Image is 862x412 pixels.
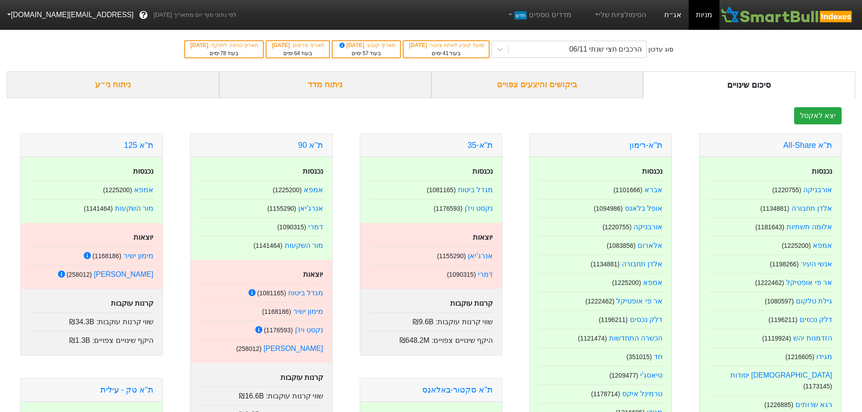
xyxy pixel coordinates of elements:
span: 64 [294,50,300,57]
a: אנשי העיר [801,260,832,268]
small: ( 1225200 ) [273,186,302,194]
strong: יוצאות [133,233,153,241]
a: [DEMOGRAPHIC_DATA] יסודות [730,371,832,379]
a: מימון ישיר [293,308,323,315]
div: בעוד ימים [190,49,258,57]
small: ( 1176593 ) [433,205,462,212]
a: מגידו [816,353,832,360]
strong: נכנסות [303,167,323,175]
small: ( 1220755 ) [603,223,632,231]
small: ( 1176593 ) [264,327,293,334]
small: ( 1196211 ) [768,316,797,323]
strong: נכנסות [133,167,153,175]
small: ( 1119924 ) [762,335,791,342]
a: ת''א סקטור-באלאנס [422,385,493,394]
strong: נכנסות [642,167,662,175]
small: ( 1081165 ) [257,289,286,297]
small: ( 1222462 ) [755,279,784,286]
div: סיכום שינויים [643,71,855,98]
span: 57 [362,50,368,57]
small: ( 1090315 ) [447,271,476,278]
a: ת''א 125 [124,141,153,150]
div: ניתוח מדד [219,71,431,98]
small: ( 258012 ) [67,271,92,278]
small: ( 1181643 ) [755,223,784,231]
small: ( 1080597 ) [765,298,794,305]
small: ( 1198266 ) [770,260,799,268]
span: [DATE] [409,42,429,48]
span: ₪648.2M [400,336,429,344]
strong: נכנסות [472,167,493,175]
span: [DATE] [190,42,210,48]
div: שווי קרנות עוקבות : [30,313,153,327]
a: אלדן תחבורה [791,204,832,212]
span: ? [141,9,146,21]
small: ( 1141464 ) [253,242,282,249]
a: נקסט ויז'ן [295,326,324,334]
small: ( 1196211 ) [599,316,628,323]
small: ( 1081165 ) [427,186,456,194]
span: ₪9.6B [413,318,433,326]
small: ( 1226885 ) [764,401,793,408]
small: ( 1121474 ) [578,335,607,342]
a: חד [654,353,662,360]
a: מור השקעות [115,204,153,212]
a: דלק נכסים [800,316,832,323]
span: לפי נתוני סוף יום מתאריך [DATE] [153,10,236,19]
a: אופל בלאנס [625,204,662,212]
strong: קרנות עוקבות [111,299,153,307]
a: אמפא [643,279,662,286]
div: בעוד ימים [408,49,484,57]
div: שווי קרנות עוקבות : [200,387,323,402]
a: הסימולציות שלי [590,6,650,24]
span: 41 [443,50,448,57]
a: [PERSON_NAME] [263,345,323,352]
small: ( 1101666 ) [614,186,643,194]
a: אנרג'יאן [468,252,493,260]
small: ( 1220755 ) [772,186,801,194]
small: ( 1216605 ) [786,353,814,360]
div: סוג עדכון [648,45,673,54]
small: ( 1168186 ) [262,308,291,315]
a: דלק נכסים [630,316,662,323]
a: טרמינל איקס [622,390,662,398]
a: [PERSON_NAME] [94,270,153,278]
span: 78 [220,50,226,57]
a: ת''א-רימון [629,141,662,150]
span: ₪34.3B [69,318,94,326]
small: ( 1141464 ) [84,205,113,212]
a: טיאסג'י [640,371,662,379]
a: אמפא [304,186,323,194]
div: ניתוח ני״ע [7,71,219,98]
a: מדדים נוספיםחדש [503,6,575,24]
a: גילת טלקום [796,297,832,305]
a: אורבניקה [803,186,832,194]
div: היקף שינויים צפויים : [369,331,493,346]
small: ( 1209477 ) [610,372,638,379]
small: ( 1178714 ) [591,390,620,398]
a: דמרי [478,270,493,278]
a: מימון ישיר [124,252,153,260]
small: ( 351015 ) [626,353,652,360]
a: אברא [644,186,662,194]
div: תאריך כניסה לתוקף : [190,41,258,49]
div: בעוד ימים [337,49,395,57]
small: ( 1083856 ) [607,242,636,249]
small: ( 1225200 ) [782,242,811,249]
a: ת"א-35 [467,141,493,150]
a: אלומה תשתיות [786,223,832,231]
small: ( 1155290 ) [437,252,466,260]
a: מגדל ביטוח [458,186,493,194]
small: ( 1134881 ) [760,205,789,212]
small: ( 1134881 ) [591,260,619,268]
div: ביקושים והיצעים צפויים [431,71,643,98]
small: ( 1222462 ) [586,298,614,305]
span: [DATE] [338,42,366,48]
a: אמפא [813,242,832,249]
small: ( 1094986 ) [594,205,623,212]
small: ( 1155290 ) [267,205,296,212]
div: שווי קרנות עוקבות : [369,313,493,327]
span: [DATE] [272,42,291,48]
small: ( 1225200 ) [103,186,132,194]
a: ת''א טק - עילית [100,385,153,394]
